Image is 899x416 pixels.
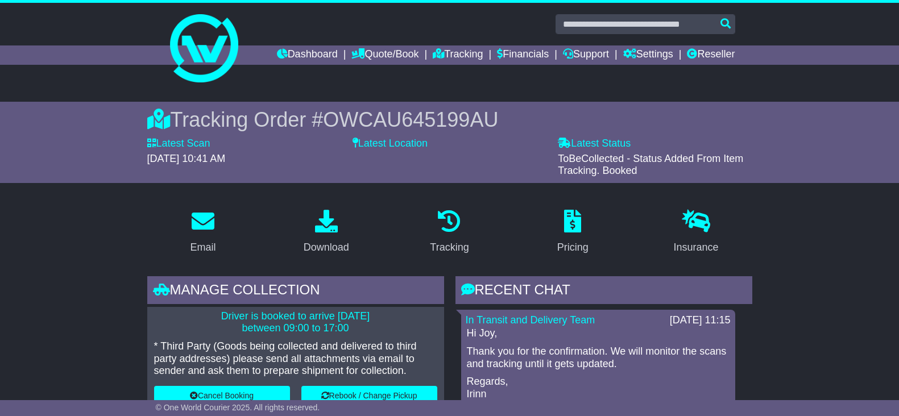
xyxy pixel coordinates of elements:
div: Insurance [674,240,719,255]
button: Cancel Booking [154,386,290,406]
label: Latest Scan [147,138,210,150]
div: Manage collection [147,276,444,307]
span: OWCAU645199AU [323,108,498,131]
label: Latest Location [353,138,428,150]
div: Download [304,240,349,255]
a: Email [183,206,223,259]
a: Support [563,45,609,65]
a: Financials [497,45,549,65]
span: ToBeCollected - Status Added From Item Tracking. Booked [558,153,743,177]
p: Regards, Irinn [467,376,730,400]
span: [DATE] 10:41 AM [147,153,226,164]
a: Settings [623,45,673,65]
a: Tracking [422,206,476,259]
a: Tracking [433,45,483,65]
div: Email [190,240,216,255]
p: * Third Party (Goods being collected and delivered to third party addresses) please send all atta... [154,340,437,377]
a: Download [296,206,357,259]
p: Thank you for the confirmation. We will monitor the scans and tracking until it gets updated. [467,346,730,370]
div: RECENT CHAT [455,276,752,307]
a: Dashboard [277,45,338,65]
a: In Transit and Delivery Team [466,314,595,326]
label: Latest Status [558,138,631,150]
div: [DATE] 11:15 [670,314,731,327]
p: Hi Joy, [467,327,730,340]
a: Pricing [550,206,596,259]
button: Rebook / Change Pickup [301,386,437,406]
div: Pricing [557,240,589,255]
a: Insurance [666,206,726,259]
div: Tracking Order # [147,107,752,132]
p: Driver is booked to arrive [DATE] between 09:00 to 17:00 [154,310,437,335]
a: Reseller [687,45,735,65]
span: © One World Courier 2025. All rights reserved. [156,403,320,412]
a: Quote/Book [351,45,419,65]
div: Tracking [430,240,469,255]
